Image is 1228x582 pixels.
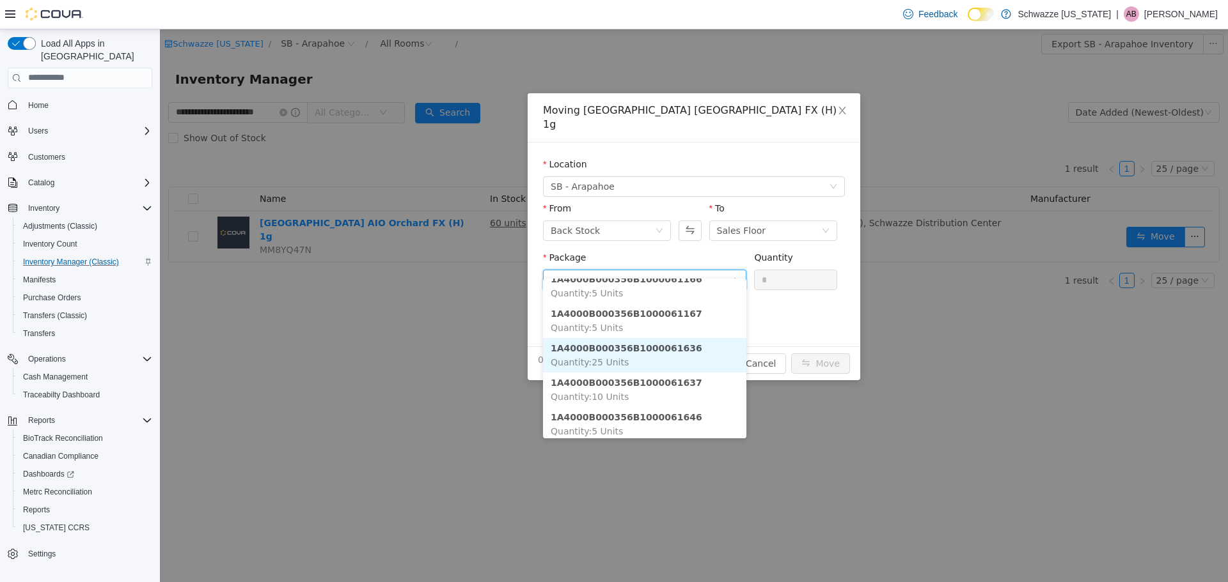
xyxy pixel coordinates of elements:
span: Customers [23,149,152,165]
button: Catalog [23,175,59,190]
label: Quantity [594,223,633,233]
div: Moving [GEOGRAPHIC_DATA] [GEOGRAPHIC_DATA] FX (H) 1g [383,74,685,102]
span: Traceabilty Dashboard [18,387,152,402]
span: 0 Units will be moved. [378,324,478,337]
span: Washington CCRS [18,520,152,535]
a: Cash Management [18,369,93,385]
span: Adjustments (Classic) [23,221,97,231]
span: Reports [28,415,55,425]
button: Traceabilty Dashboard [13,386,157,404]
a: Transfers (Classic) [18,308,92,323]
span: Customers [28,152,65,162]
button: Users [23,123,53,139]
label: To [549,174,565,184]
p: [PERSON_NAME] [1144,6,1218,22]
a: Dashboards [18,466,79,482]
span: BioTrack Reconciliation [18,431,152,446]
button: Catalog [3,174,157,192]
span: Quantity : 5 Units [391,397,463,407]
a: Traceabilty Dashboard [18,387,105,402]
span: Cash Management [23,372,88,382]
a: Transfers [18,326,60,341]
span: Reports [23,505,50,515]
a: Customers [23,149,70,165]
span: Adjustments (Classic) [18,218,152,234]
button: Customers [3,148,157,166]
span: Purchase Orders [23,293,81,303]
span: Inventory Manager (Classic) [18,254,152,270]
a: [US_STATE] CCRS [18,520,95,535]
strong: 1A4000B000356B1000061167 [391,279,542,289]
span: Catalog [23,175,152,190]
span: [US_STATE] CCRS [23,523,90,533]
button: Purchase Orders [13,289,157,307]
strong: 1A4000B000356B1000061646 [391,383,542,393]
span: Inventory [23,201,152,216]
span: BioTrack Reconciliation [23,433,103,443]
span: Transfers [23,328,55,339]
span: Settings [23,546,152,562]
i: icon: down [496,197,503,206]
button: Users [3,122,157,140]
button: Operations [3,350,157,368]
p: Schwazze [US_STATE] [1018,6,1111,22]
a: Inventory Manager (Classic) [18,254,124,270]
span: AB [1126,6,1137,22]
a: Settings [23,546,61,562]
button: Operations [23,351,71,367]
a: Metrc Reconciliation [18,484,97,500]
button: Reports [13,501,157,519]
span: Inventory Count [23,239,77,249]
button: Transfers [13,325,157,342]
span: Operations [23,351,152,367]
a: Inventory Count [18,236,83,252]
div: Antonio Brooks [1124,6,1139,22]
input: Package [391,242,571,261]
span: Reports [18,502,152,517]
button: icon: swapMove [631,324,690,344]
button: Inventory Manager (Classic) [13,253,157,271]
a: Adjustments (Classic) [18,218,102,234]
span: Operations [28,354,66,364]
label: From [383,174,411,184]
span: Feedback [918,8,957,20]
a: Canadian Compliance [18,448,104,464]
i: icon: down [670,153,677,162]
button: Inventory [3,199,157,217]
input: Dark Mode [968,8,995,21]
span: Traceabilty Dashboard [23,390,100,400]
span: Manifests [23,275,56,285]
span: SB - Arapahoe [391,148,455,167]
button: Inventory Count [13,235,157,253]
button: Reports [3,411,157,429]
input: Quantity [595,241,677,260]
span: Metrc Reconciliation [23,487,92,497]
strong: 1A4000B000356B1000061637 [391,348,542,358]
span: Transfers [18,326,152,341]
button: Close [665,64,700,100]
strong: 1A4000B000356B1000061166 [391,245,542,255]
span: Users [28,126,48,136]
span: Home [23,97,152,113]
a: Reports [18,502,55,517]
span: Quantity : 25 Units [391,328,469,338]
button: Cancel [576,324,626,344]
li: 1A4000B000356B1000061646 [383,378,586,412]
a: Home [23,98,54,113]
span: Inventory Count [18,236,152,252]
span: Purchase Orders [18,290,152,305]
i: icon: close [677,76,688,86]
a: Feedback [898,1,963,27]
li: 1A4000B000356B1000061167 [383,274,586,309]
div: Back Stock [391,192,440,211]
span: Users [23,123,152,139]
span: Quantity : 5 Units [391,259,463,269]
a: Purchase Orders [18,290,86,305]
span: Catalog [28,178,54,188]
span: Home [28,100,49,111]
a: Dashboards [13,465,157,483]
span: Dashboards [23,469,74,479]
span: Settings [28,549,56,559]
span: Dark Mode [968,21,968,22]
button: Manifests [13,271,157,289]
